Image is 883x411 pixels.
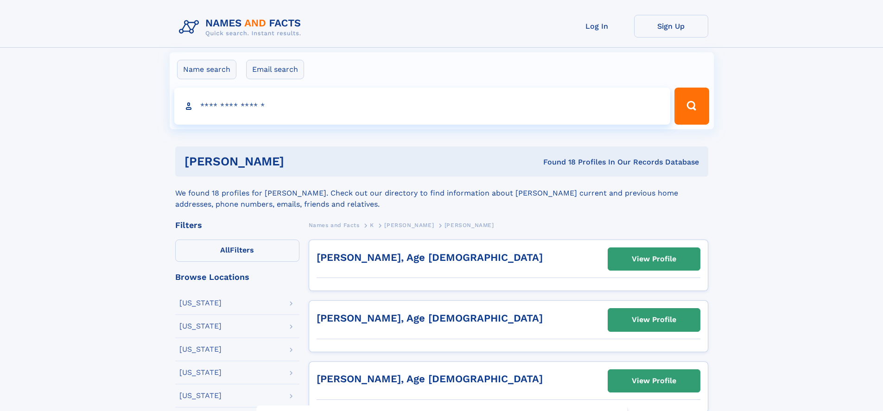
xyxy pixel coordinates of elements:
[175,273,299,281] div: Browse Locations
[175,15,309,40] img: Logo Names and Facts
[246,60,304,79] label: Email search
[179,346,222,353] div: [US_STATE]
[674,88,709,125] button: Search Button
[608,370,700,392] a: View Profile
[632,309,676,330] div: View Profile
[179,322,222,330] div: [US_STATE]
[220,246,230,254] span: All
[317,312,543,324] a: [PERSON_NAME], Age [DEMOGRAPHIC_DATA]
[608,248,700,270] a: View Profile
[179,299,222,307] div: [US_STATE]
[175,221,299,229] div: Filters
[175,177,708,210] div: We found 18 profiles for [PERSON_NAME]. Check out our directory to find information about [PERSON...
[370,222,374,228] span: K
[384,222,434,228] span: [PERSON_NAME]
[413,157,699,167] div: Found 18 Profiles In Our Records Database
[175,240,299,262] label: Filters
[179,392,222,399] div: [US_STATE]
[177,60,236,79] label: Name search
[445,222,494,228] span: [PERSON_NAME]
[179,369,222,376] div: [US_STATE]
[384,219,434,231] a: [PERSON_NAME]
[370,219,374,231] a: K
[634,15,708,38] a: Sign Up
[309,219,360,231] a: Names and Facts
[184,156,414,167] h1: [PERSON_NAME]
[608,309,700,331] a: View Profile
[632,370,676,392] div: View Profile
[632,248,676,270] div: View Profile
[174,88,671,125] input: search input
[317,373,543,385] a: [PERSON_NAME], Age [DEMOGRAPHIC_DATA]
[317,252,543,263] a: [PERSON_NAME], Age [DEMOGRAPHIC_DATA]
[560,15,634,38] a: Log In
